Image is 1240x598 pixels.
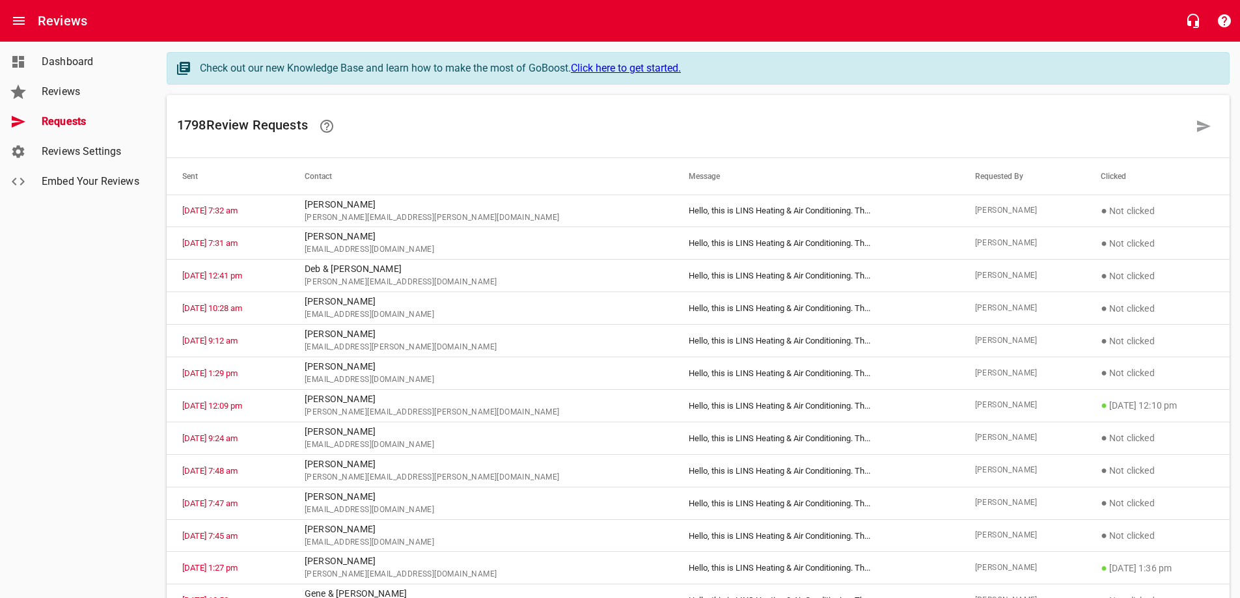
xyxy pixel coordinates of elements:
[42,84,141,100] span: Reviews
[289,158,673,195] th: Contact
[305,523,657,536] p: [PERSON_NAME]
[305,536,657,549] span: [EMAIL_ADDRESS][DOMAIN_NAME]
[305,406,657,419] span: [PERSON_NAME][EMAIL_ADDRESS][PERSON_NAME][DOMAIN_NAME]
[1101,203,1214,219] p: Not clicked
[3,5,34,36] button: Open drawer
[305,198,657,211] p: [PERSON_NAME]
[1101,399,1107,411] span: ●
[305,211,657,224] span: [PERSON_NAME][EMAIL_ADDRESS][PERSON_NAME][DOMAIN_NAME]
[1101,302,1107,314] span: ●
[975,399,1070,412] span: [PERSON_NAME]
[1101,562,1107,574] span: ●
[1101,268,1214,284] p: Not clicked
[305,554,657,568] p: [PERSON_NAME]
[975,237,1070,250] span: [PERSON_NAME]
[167,158,289,195] th: Sent
[305,457,657,471] p: [PERSON_NAME]
[975,269,1070,282] span: [PERSON_NAME]
[673,292,959,325] td: Hello, this is LINS Heating & Air Conditioning. Th ...
[305,439,657,452] span: [EMAIL_ADDRESS][DOMAIN_NAME]
[673,552,959,584] td: Hello, this is LINS Heating & Air Conditioning. Th ...
[673,487,959,519] td: Hello, this is LINS Heating & Air Conditioning. Th ...
[975,529,1070,542] span: [PERSON_NAME]
[1101,237,1107,249] span: ●
[200,61,1216,76] div: Check out our new Knowledge Base and learn how to make the most of GoBoost.
[673,454,959,487] td: Hello, this is LINS Heating & Air Conditioning. Th ...
[177,111,1188,142] h6: 1798 Review Request s
[182,238,238,248] a: [DATE] 7:31 am
[673,227,959,260] td: Hello, this is LINS Heating & Air Conditioning. Th ...
[1101,269,1107,282] span: ●
[1101,560,1214,576] p: [DATE] 1:36 pm
[182,206,238,215] a: [DATE] 7:32 am
[1101,301,1214,316] p: Not clicked
[975,464,1070,477] span: [PERSON_NAME]
[305,243,657,256] span: [EMAIL_ADDRESS][DOMAIN_NAME]
[1101,528,1214,543] p: Not clicked
[1101,464,1107,476] span: ●
[42,114,141,129] span: Requests
[42,54,141,70] span: Dashboard
[1101,529,1107,541] span: ●
[182,433,238,443] a: [DATE] 9:24 am
[182,336,238,346] a: [DATE] 9:12 am
[182,368,238,378] a: [DATE] 1:29 pm
[975,367,1070,380] span: [PERSON_NAME]
[1101,236,1214,251] p: Not clicked
[673,195,959,227] td: Hello, this is LINS Heating & Air Conditioning. Th ...
[1188,111,1219,142] a: Request a review
[305,360,657,374] p: [PERSON_NAME]
[975,431,1070,444] span: [PERSON_NAME]
[182,563,238,573] a: [DATE] 1:27 pm
[673,158,959,195] th: Message
[1209,5,1240,36] button: Support Portal
[975,334,1070,347] span: [PERSON_NAME]
[1101,495,1214,511] p: Not clicked
[1101,334,1107,347] span: ●
[673,389,959,422] td: Hello, this is LINS Heating & Air Conditioning. Th ...
[182,531,238,541] a: [DATE] 7:45 am
[1101,430,1214,446] p: Not clicked
[1085,158,1230,195] th: Clicked
[975,204,1070,217] span: [PERSON_NAME]
[305,425,657,439] p: [PERSON_NAME]
[305,308,657,321] span: [EMAIL_ADDRESS][DOMAIN_NAME]
[1101,333,1214,349] p: Not clicked
[673,519,959,552] td: Hello, this is LINS Heating & Air Conditioning. Th ...
[38,10,87,31] h6: Reviews
[182,271,242,280] a: [DATE] 12:41 pm
[311,111,342,142] a: Learn how requesting reviews can improve your online presence
[1101,204,1107,217] span: ●
[305,327,657,341] p: [PERSON_NAME]
[1101,365,1214,381] p: Not clicked
[975,562,1070,575] span: [PERSON_NAME]
[182,466,238,476] a: [DATE] 7:48 am
[673,260,959,292] td: Hello, this is LINS Heating & Air Conditioning. Th ...
[305,262,657,276] p: Deb & [PERSON_NAME]
[1178,5,1209,36] button: Live Chat
[1101,398,1214,413] p: [DATE] 12:10 pm
[305,490,657,504] p: [PERSON_NAME]
[305,504,657,517] span: [EMAIL_ADDRESS][DOMAIN_NAME]
[305,230,657,243] p: [PERSON_NAME]
[959,158,1086,195] th: Requested By
[1101,496,1107,509] span: ●
[42,144,141,159] span: Reviews Settings
[305,276,657,289] span: [PERSON_NAME][EMAIL_ADDRESS][DOMAIN_NAME]
[975,496,1070,510] span: [PERSON_NAME]
[182,401,242,411] a: [DATE] 12:09 pm
[1101,463,1214,478] p: Not clicked
[571,62,681,74] a: Click here to get started.
[305,392,657,406] p: [PERSON_NAME]
[975,302,1070,315] span: [PERSON_NAME]
[305,568,657,581] span: [PERSON_NAME][EMAIL_ADDRESS][DOMAIN_NAME]
[182,498,238,508] a: [DATE] 7:47 am
[305,471,657,484] span: [PERSON_NAME][EMAIL_ADDRESS][PERSON_NAME][DOMAIN_NAME]
[673,325,959,357] td: Hello, this is LINS Heating & Air Conditioning. Th ...
[42,174,141,189] span: Embed Your Reviews
[305,374,657,387] span: [EMAIL_ADDRESS][DOMAIN_NAME]
[305,295,657,308] p: [PERSON_NAME]
[1101,431,1107,444] span: ●
[305,341,657,354] span: [EMAIL_ADDRESS][PERSON_NAME][DOMAIN_NAME]
[673,422,959,454] td: Hello, this is LINS Heating & Air Conditioning. Th ...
